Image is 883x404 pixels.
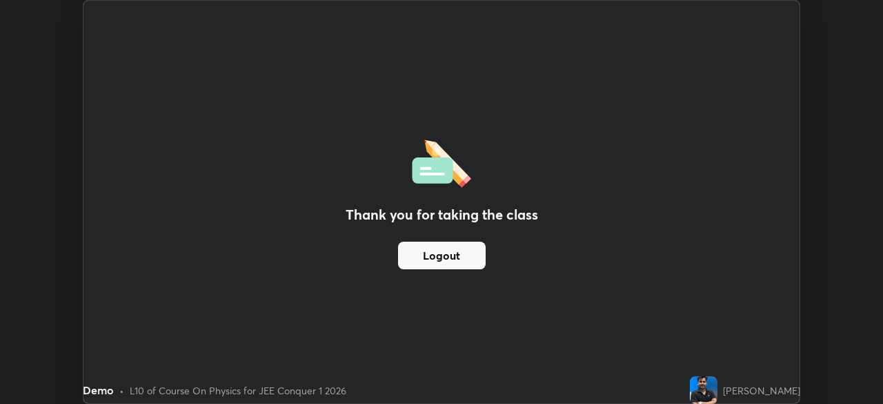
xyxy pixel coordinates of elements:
button: Logout [398,242,486,269]
h2: Thank you for taking the class [346,204,538,225]
div: • [119,383,124,398]
div: L10 of Course On Physics for JEE Conquer 1 2026 [130,383,346,398]
div: [PERSON_NAME] [723,383,800,398]
div: Demo [83,382,114,398]
img: offlineFeedback.1438e8b3.svg [412,135,471,188]
img: ea0f9c6474774c10bedd37f73a00240d.jpg [690,376,717,404]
